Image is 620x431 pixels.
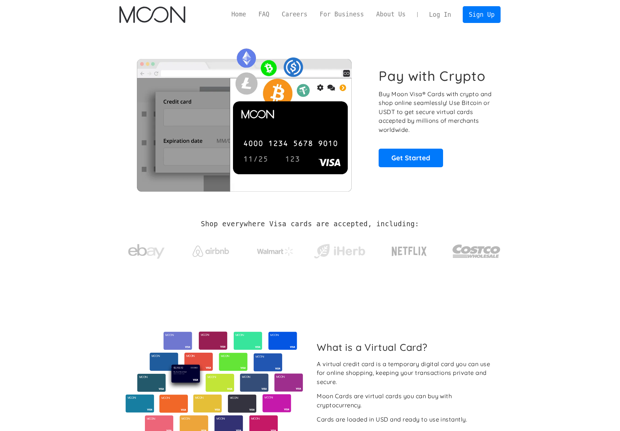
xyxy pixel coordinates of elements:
a: Get Started [379,149,443,167]
a: Sign Up [463,6,501,23]
img: Walmart [257,247,293,256]
div: Cards are loaded in USD and ready to use instantly. [317,415,467,424]
p: Buy Moon Visa® Cards with crypto and shop online seamlessly! Use Bitcoin or USDT to get secure vi... [379,90,493,134]
a: FAQ [252,10,276,19]
div: Moon Cards are virtual cards you can buy with cryptocurrency. [317,392,495,410]
a: About Us [370,10,412,19]
div: A virtual credit card is a temporary digital card you can use for online shopping, keeping your t... [317,360,495,387]
img: iHerb [312,242,367,261]
h2: Shop everywhere Visa cards are accepted, including: [201,220,419,228]
a: Netflix [377,235,442,264]
h1: Pay with Crypto [379,68,486,84]
a: Costco [452,230,501,269]
a: Airbnb [183,238,238,260]
a: Walmart [248,240,302,259]
a: Careers [276,10,313,19]
img: Moon Cards let you spend your crypto anywhere Visa is accepted. [119,43,369,191]
img: Airbnb [193,246,229,257]
img: ebay [128,240,165,263]
a: iHerb [312,235,367,265]
img: Costco [452,238,501,265]
a: For Business [313,10,370,19]
a: home [119,6,185,23]
a: ebay [119,233,174,267]
a: Log In [423,7,457,23]
img: Moon Logo [119,6,185,23]
h2: What is a Virtual Card? [317,341,495,353]
a: Home [225,10,252,19]
img: Netflix [391,242,427,260]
